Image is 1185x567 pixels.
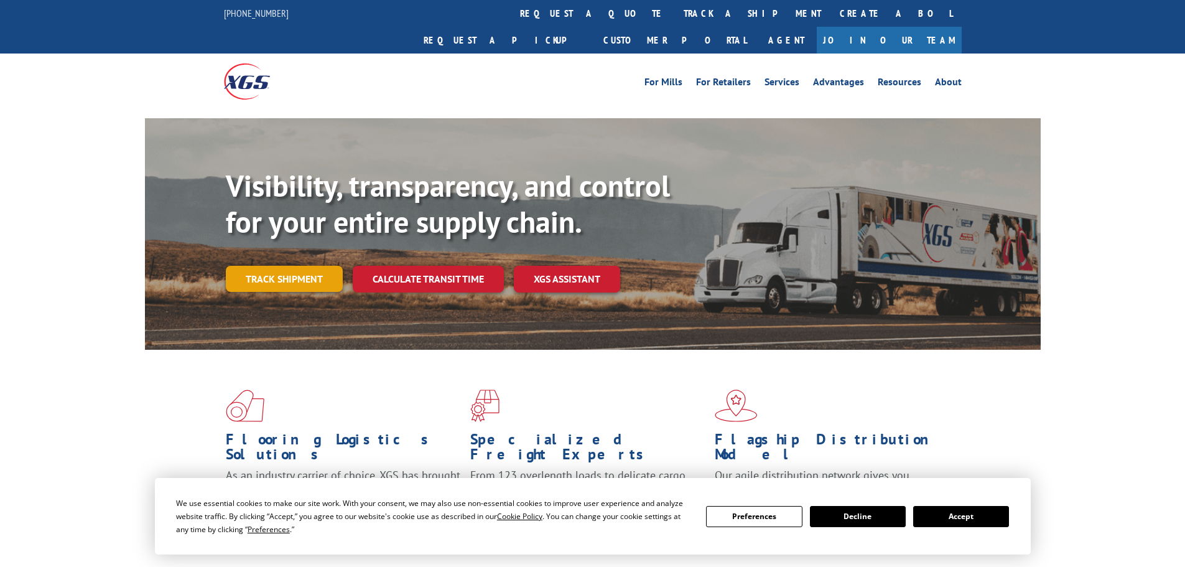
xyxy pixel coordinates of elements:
[644,77,682,91] a: For Mills
[470,468,705,523] p: From 123 overlength loads to delicate cargo, our experienced staff knows the best way to move you...
[594,27,756,54] a: Customer Portal
[715,468,944,497] span: Our agile distribution network gives you nationwide inventory management on demand.
[497,511,542,522] span: Cookie Policy
[756,27,817,54] a: Agent
[414,27,594,54] a: Request a pickup
[813,77,864,91] a: Advantages
[226,432,461,468] h1: Flooring Logistics Solutions
[715,390,758,422] img: xgs-icon-flagship-distribution-model-red
[155,478,1031,555] div: Cookie Consent Prompt
[810,506,906,527] button: Decline
[817,27,962,54] a: Join Our Team
[715,432,950,468] h1: Flagship Distribution Model
[878,77,921,91] a: Resources
[176,497,691,536] div: We use essential cookies to make our site work. With your consent, we may also use non-essential ...
[706,506,802,527] button: Preferences
[696,77,751,91] a: For Retailers
[470,390,500,422] img: xgs-icon-focused-on-flooring-red
[226,166,670,241] b: Visibility, transparency, and control for your entire supply chain.
[470,432,705,468] h1: Specialized Freight Experts
[514,266,620,293] a: XGS ASSISTANT
[764,77,799,91] a: Services
[913,506,1009,527] button: Accept
[224,7,289,19] a: [PHONE_NUMBER]
[248,524,290,535] span: Preferences
[226,468,460,512] span: As an industry carrier of choice, XGS has brought innovation and dedication to flooring logistics...
[226,390,264,422] img: xgs-icon-total-supply-chain-intelligence-red
[935,77,962,91] a: About
[226,266,343,292] a: Track shipment
[353,266,504,293] a: Calculate transit time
